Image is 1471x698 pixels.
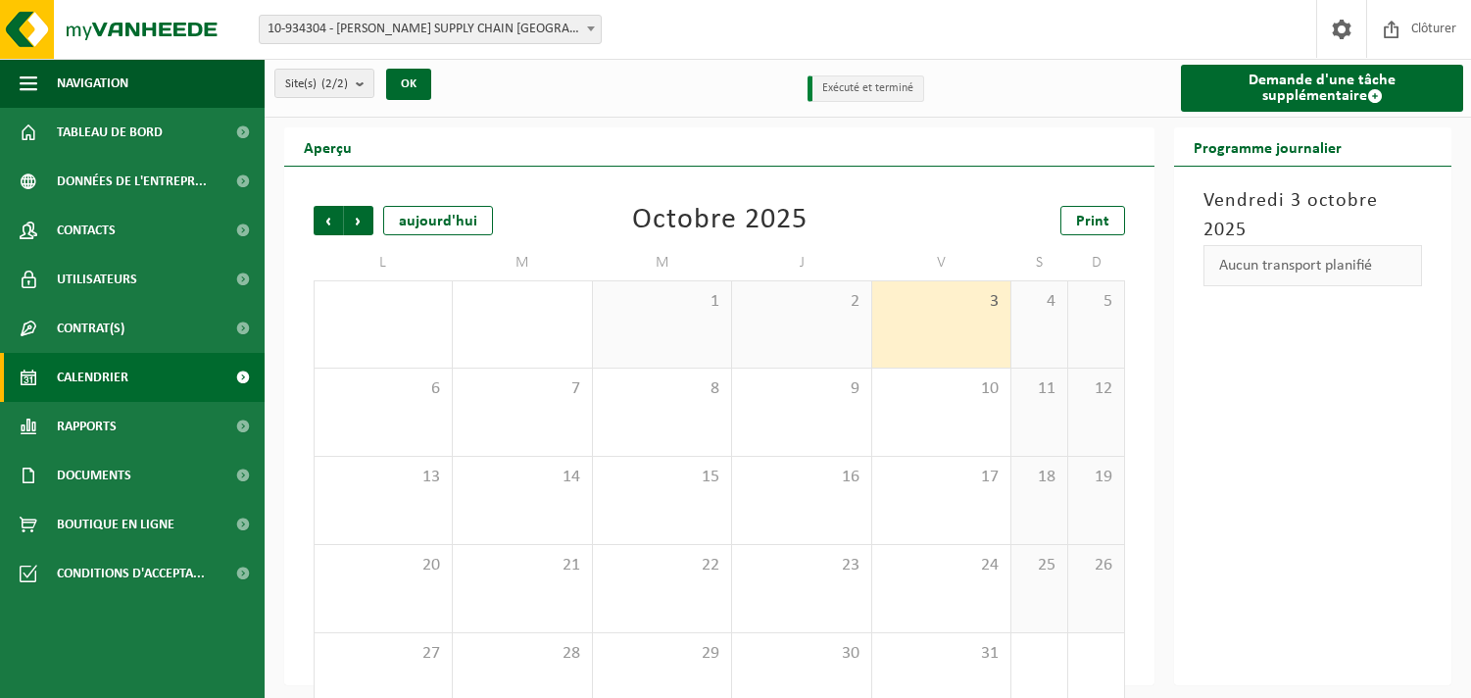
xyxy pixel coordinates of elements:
[1203,245,1422,286] div: Aucun transport planifié
[603,555,721,576] span: 22
[882,378,1001,400] span: 10
[742,467,860,488] span: 16
[57,402,117,451] span: Rapports
[57,108,163,157] span: Tableau de bord
[732,245,871,280] td: J
[1021,467,1057,488] span: 18
[324,378,442,400] span: 6
[260,16,601,43] span: 10-934304 - TRIGO SUPPLY CHAIN BELGIUM SRL - FRASNES-LEZ-GOSSELIES
[742,291,860,313] span: 2
[872,245,1011,280] td: V
[57,500,174,549] span: Boutique en ligne
[259,15,602,44] span: 10-934304 - TRIGO SUPPLY CHAIN BELGIUM SRL - FRASNES-LEZ-GOSSELIES
[453,245,592,280] td: M
[882,643,1001,665] span: 31
[383,206,493,235] div: aujourd'hui
[344,206,373,235] span: Suivant
[742,643,860,665] span: 30
[882,291,1001,313] span: 3
[463,555,581,576] span: 21
[742,555,860,576] span: 23
[324,467,442,488] span: 13
[1076,214,1109,229] span: Print
[632,206,808,235] div: Octobre 2025
[1068,245,1125,280] td: D
[314,206,343,235] span: Précédent
[603,643,721,665] span: 29
[57,549,205,598] span: Conditions d'accepta...
[57,157,207,206] span: Données de l'entrepr...
[882,555,1001,576] span: 24
[1021,555,1057,576] span: 25
[285,70,348,99] span: Site(s)
[57,304,124,353] span: Contrat(s)
[603,291,721,313] span: 1
[57,353,128,402] span: Calendrier
[1078,378,1114,400] span: 12
[1078,291,1114,313] span: 5
[324,555,442,576] span: 20
[603,378,721,400] span: 8
[593,245,732,280] td: M
[742,378,860,400] span: 9
[324,643,442,665] span: 27
[463,467,581,488] span: 14
[57,206,116,255] span: Contacts
[284,127,371,166] h2: Aperçu
[463,378,581,400] span: 7
[1203,186,1422,245] h3: Vendredi 3 octobre 2025
[1078,467,1114,488] span: 19
[57,59,128,108] span: Navigation
[321,77,348,90] count: (2/2)
[1021,291,1057,313] span: 4
[463,643,581,665] span: 28
[314,245,453,280] td: L
[386,69,431,100] button: OK
[1181,65,1463,112] a: Demande d'une tâche supplémentaire
[808,75,924,102] li: Exécuté et terminé
[1011,245,1068,280] td: S
[57,451,131,500] span: Documents
[1021,378,1057,400] span: 11
[603,467,721,488] span: 15
[57,255,137,304] span: Utilisateurs
[1078,555,1114,576] span: 26
[1174,127,1361,166] h2: Programme journalier
[1060,206,1125,235] a: Print
[882,467,1001,488] span: 17
[274,69,374,98] button: Site(s)(2/2)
